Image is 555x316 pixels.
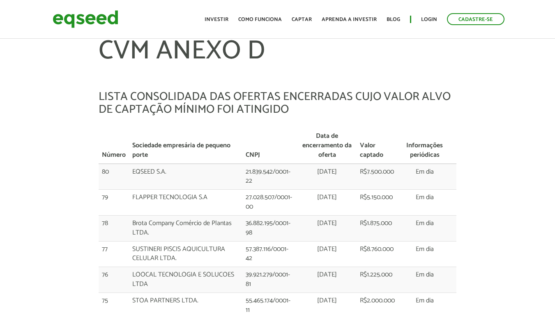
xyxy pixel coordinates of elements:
[129,164,242,190] td: EQSEED S.A.
[99,215,129,241] td: 78
[129,215,242,241] td: Brota Company Comércio de Plantas LTDA.
[399,241,449,267] td: Em dia
[357,267,399,293] td: R$1.225.000
[242,215,297,241] td: 36.882.195/0001-98
[317,192,337,203] span: [DATE]
[357,128,399,164] th: Valor captado
[99,91,456,116] h5: LISTA CONSOLIDADA DAS OFERTAS ENCERRADAS CUJO VALOR ALVO DE CAPTAÇÃO MÍNIMO FOI ATINGIDO
[242,164,297,190] td: 21.839.542/0001-22
[297,128,357,164] th: Data de encerramento da oferta
[242,190,297,216] td: 27.028.507/0001-00
[399,267,449,293] td: Em dia
[357,190,399,216] td: R$5.150.000
[242,241,297,267] td: 57.387.116/0001-42
[129,267,242,293] td: LOOCAL TECNOLOGIA E SOLUCOES LTDA
[387,17,400,22] a: Blog
[357,241,399,267] td: R$8.760.000
[99,267,129,293] td: 76
[292,17,312,22] a: Captar
[242,267,297,293] td: 39.921.279/0001-81
[399,164,449,190] td: Em dia
[99,37,456,91] h1: CVM ANEXO D
[317,269,337,280] span: [DATE]
[238,17,282,22] a: Como funciona
[129,190,242,216] td: FLAPPER TECNOLOGIA S.A
[99,241,129,267] td: 77
[99,190,129,216] td: 79
[399,215,449,241] td: Em dia
[357,215,399,241] td: R$1.875.000
[399,128,449,164] th: Informações periódicas
[99,164,129,190] td: 80
[205,17,228,22] a: Investir
[421,17,437,22] a: Login
[99,128,129,164] th: Número
[322,17,377,22] a: Aprenda a investir
[317,218,337,229] span: [DATE]
[53,8,118,30] img: EqSeed
[357,164,399,190] td: R$7.500.000
[242,128,297,164] th: CNPJ
[129,241,242,267] td: SUSTINERI PISCIS AQUICULTURA CELULAR LTDA.
[317,166,337,177] span: [DATE]
[447,13,504,25] a: Cadastre-se
[129,128,242,164] th: Sociedade empresária de pequeno porte
[317,295,337,306] span: [DATE]
[317,244,337,255] span: [DATE]
[399,190,449,216] td: Em dia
